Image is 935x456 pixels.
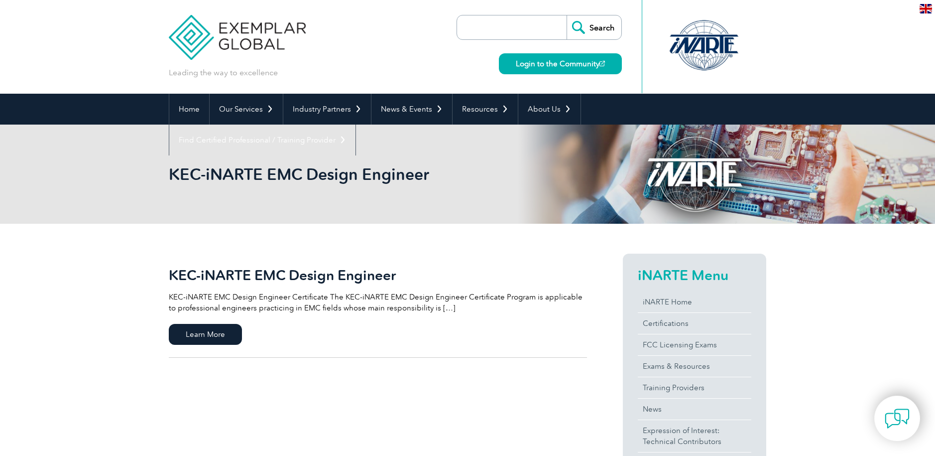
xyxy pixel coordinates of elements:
a: Certifications [638,313,751,334]
a: Login to the Community [499,53,622,74]
img: contact-chat.png [885,406,910,431]
a: Resources [453,94,518,125]
a: Exams & Resources [638,356,751,377]
img: open_square.png [599,61,605,66]
a: About Us [518,94,581,125]
a: News & Events [371,94,452,125]
a: KEC-iNARTE EMC Design Engineer KEC-iNARTE EMC Design Engineer Certificate The KEC-iNARTE EMC Desi... [169,254,587,358]
a: Our Services [210,94,283,125]
a: News [638,399,751,420]
p: KEC-iNARTE EMC Design Engineer Certificate The KEC-iNARTE EMC Design Engineer Certificate Program... [169,292,587,313]
a: Find Certified Professional / Training Provider [169,125,355,155]
h2: KEC-iNARTE EMC Design Engineer [169,267,587,283]
span: Learn More [169,324,242,345]
input: Search [567,15,621,39]
h1: KEC-iNARTE EMC Design Engineer [169,164,551,184]
h2: iNARTE Menu [638,267,751,283]
a: FCC Licensing Exams [638,334,751,355]
img: en [920,4,932,13]
p: Leading the way to excellence [169,67,278,78]
a: Home [169,94,209,125]
a: iNARTE Home [638,292,751,312]
a: Expression of Interest:Technical Contributors [638,420,751,452]
a: Industry Partners [283,94,371,125]
a: Training Providers [638,377,751,398]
